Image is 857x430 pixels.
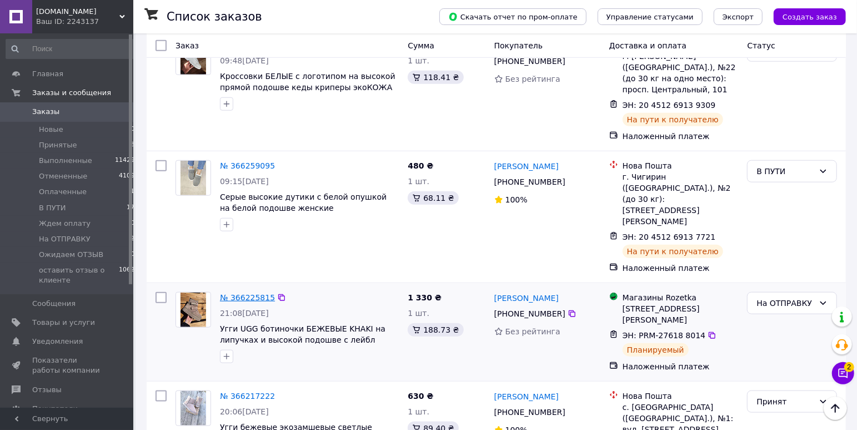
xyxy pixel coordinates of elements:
[181,391,207,426] img: Фото товару
[6,39,136,59] input: Поиск
[763,12,846,21] a: Создать заказ
[408,177,429,186] span: 1 шт.
[494,309,565,318] span: [PHONE_NUMBER]
[747,41,775,50] span: Статус
[119,265,134,285] span: 1062
[32,385,62,395] span: Отзывы
[32,337,83,347] span: Уведомления
[505,195,528,204] span: 100%
[220,192,387,235] a: Серые высокие дутики с белой опушкой на белой подошве женские непромокаемые зимние 36-37р - (23 -...
[39,140,77,150] span: Принятые
[131,125,134,135] span: 0
[844,360,854,370] span: 2
[167,10,262,23] h1: Список заказов
[408,309,429,318] span: 1 шт.
[505,75,560,83] span: Без рейтинга
[39,234,91,244] span: На ОТПРАВКУ
[623,101,716,110] span: ЭН: 20 4512 6913 9309
[220,309,269,318] span: 21:08[DATE]
[32,69,63,79] span: Главная
[32,107,59,117] span: Заказы
[176,160,211,196] a: Фото товару
[39,219,91,229] span: Ждем оплату
[494,41,543,50] span: Покупатель
[824,397,847,420] button: Наверх
[32,318,95,328] span: Товары и услуги
[756,297,814,309] div: На ОТПРАВКУ
[131,219,134,229] span: 0
[131,250,134,260] span: 0
[494,161,559,172] a: [PERSON_NAME]
[36,7,119,17] span: ЗразОК.in.ua
[32,88,111,98] span: Заказы и сообщения
[623,361,739,372] div: Наложенный платеж
[623,391,739,402] div: Нова Пошта
[783,13,837,21] span: Создать заказ
[220,177,269,186] span: 09:15[DATE]
[39,125,63,135] span: Новые
[623,51,739,95] div: г. [PERSON_NAME] ([GEOGRAPHIC_DATA].), №22 (до 30 кг на одно место): просп. Центральный, 101
[39,250,103,260] span: Ожидаем ОТЗЫВ
[408,293,442,302] span: 1 330 ₴
[494,293,559,304] a: [PERSON_NAME]
[623,113,723,126] div: На пути к получателю
[119,171,134,181] span: 4109
[36,17,133,27] div: Ваш ID: 2243137
[181,161,207,195] img: Фото товару
[623,171,739,227] div: г. Чигирин ([GEOGRAPHIC_DATA].), №2 (до 30 кг): [STREET_ADDRESS][PERSON_NAME]
[131,234,134,244] span: 2
[220,293,275,302] a: № 366225815
[220,324,385,355] a: Угги UGG ботиночки БЕЖЕВЫЕ KHAKI на липучках и высокой подошве с лейбл утепленые женские зимние L...
[176,292,211,328] a: Фото товару
[623,292,739,303] div: Магазины Rozetka
[39,156,92,166] span: Выполненные
[127,203,134,213] span: 17
[220,161,275,170] a: № 366259095
[439,8,587,25] button: Скачать отчет по пром-оплате
[623,303,739,325] div: [STREET_ADDRESS][PERSON_NAME]
[494,57,565,66] span: [PHONE_NUMBER]
[32,299,76,309] span: Сообщения
[39,203,66,213] span: В ПУТИ
[494,408,565,417] span: [PHONE_NUMBER]
[131,187,134,197] span: 1
[220,56,269,65] span: 09:48[DATE]
[494,177,565,186] span: [PHONE_NUMBER]
[115,156,134,166] span: 11429
[494,391,559,402] a: [PERSON_NAME]
[408,323,463,337] div: 188.73 ₴
[131,140,134,150] span: 8
[220,72,395,103] a: Кроссовки БЕЛЫЕ с логотипом на высокой прямой подошве кеды криперы экоКОЖА унисекс демисезон
[408,56,429,65] span: 1 шт.
[408,71,463,84] div: 118.41 ₴
[756,396,814,408] div: Принят
[623,263,739,274] div: Наложенный платеж
[598,8,703,25] button: Управление статусами
[756,165,814,177] div: В ПУТИ
[609,41,686,50] span: Доставка и оплата
[623,160,739,171] div: Нова Пошта
[181,293,207,327] img: Фото товару
[723,13,754,21] span: Экспорт
[39,265,119,285] span: оставить отзыв о клиенте
[623,245,723,258] div: На пути к получателю
[39,187,87,197] span: Оплаченные
[408,41,434,50] span: Сумма
[607,13,694,21] span: Управление статусами
[39,171,87,181] span: Отмененные
[408,392,433,401] span: 630 ₴
[832,362,854,384] button: Чат с покупателем2
[448,12,578,22] span: Скачать отчет по пром-оплате
[220,392,275,401] a: № 366217222
[623,331,705,340] span: ЭН: PRM-27618 8014
[623,343,689,357] div: Планируемый
[505,327,560,336] span: Без рейтинга
[176,391,211,426] a: Фото товару
[714,8,763,25] button: Экспорт
[220,407,269,416] span: 20:06[DATE]
[408,407,429,416] span: 1 шт.
[32,355,103,375] span: Показатели работы компании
